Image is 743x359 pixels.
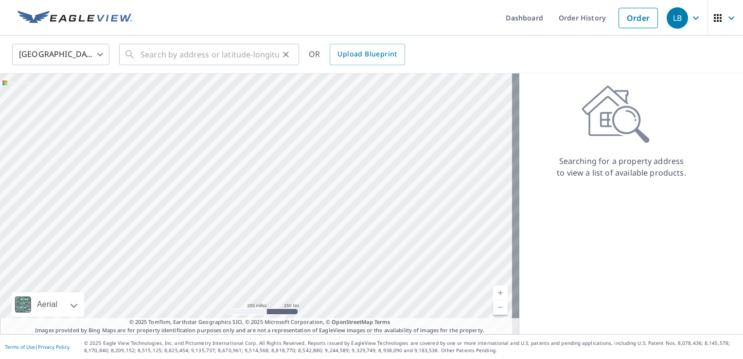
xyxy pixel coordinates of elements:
a: OpenStreetMap [332,318,372,325]
div: Aerial [34,292,60,317]
button: Clear [279,48,293,61]
span: Upload Blueprint [337,48,397,60]
a: Current Level 5, Zoom Out [493,300,508,315]
p: | [5,344,70,350]
p: Searching for a property address to view a list of available products. [556,155,687,179]
div: LB [667,7,688,29]
a: Terms [374,318,390,325]
span: © 2025 TomTom, Earthstar Geographics SIO, © 2025 Microsoft Corporation, © [129,318,390,326]
div: [GEOGRAPHIC_DATA] [12,41,109,68]
img: EV Logo [18,11,132,25]
a: Upload Blueprint [330,44,405,65]
a: Order [619,8,658,28]
a: Current Level 5, Zoom In [493,286,508,300]
a: Terms of Use [5,343,35,350]
div: Aerial [12,292,84,317]
input: Search by address or latitude-longitude [141,41,279,68]
p: © 2025 Eagle View Technologies, Inc. and Pictometry International Corp. All Rights Reserved. Repo... [84,340,738,354]
div: OR [309,44,405,65]
a: Privacy Policy [38,343,70,350]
